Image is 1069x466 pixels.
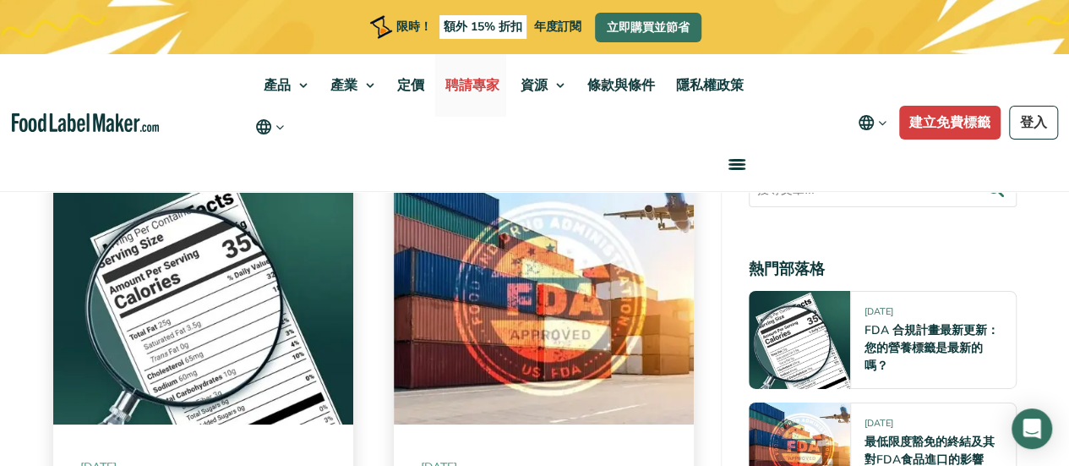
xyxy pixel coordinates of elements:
font: 產業 [330,76,357,95]
font: [DATE] [864,417,893,430]
a: 產品 [254,54,316,117]
a: 登入 [1009,106,1058,140]
a: 定價 [387,54,431,117]
a: 選單 [708,137,762,191]
a: 聘請專家 [435,54,506,117]
font: 年度訂閱 [534,19,581,35]
font: 登入 [1020,113,1047,132]
font: 聘請專家 [445,76,499,95]
font: 產品 [264,76,291,95]
font: 立即購買並節省 [607,19,690,36]
button: 更改語言 [254,117,286,137]
font: 限時！ [396,19,432,35]
font: 建立免費標籤 [909,113,990,132]
font: 熱門部落格 [749,259,825,279]
font: 條款與條件 [587,76,655,95]
div: Open Intercom Messenger [1012,408,1052,449]
font: 隱私權政策 [676,76,744,95]
font: 資源 [521,76,548,95]
a: 產業 [320,54,383,117]
a: 資源 [510,54,573,117]
font: 定價 [397,76,424,95]
a: FDA 合規計畫最新更新：您的營養標籤是最新的嗎？ [864,322,999,374]
font: [DATE] [864,305,893,318]
button: 更改語言 [846,106,899,140]
a: 隱私權政策 [666,54,750,117]
a: 立即購買並節省 [595,13,701,42]
a: 食品標籤製作器首頁 [12,113,159,133]
a: 條款與條件 [577,54,662,117]
font: 額外 15% 折扣 [444,19,522,35]
a: 建立免費標籤 [899,106,1001,140]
